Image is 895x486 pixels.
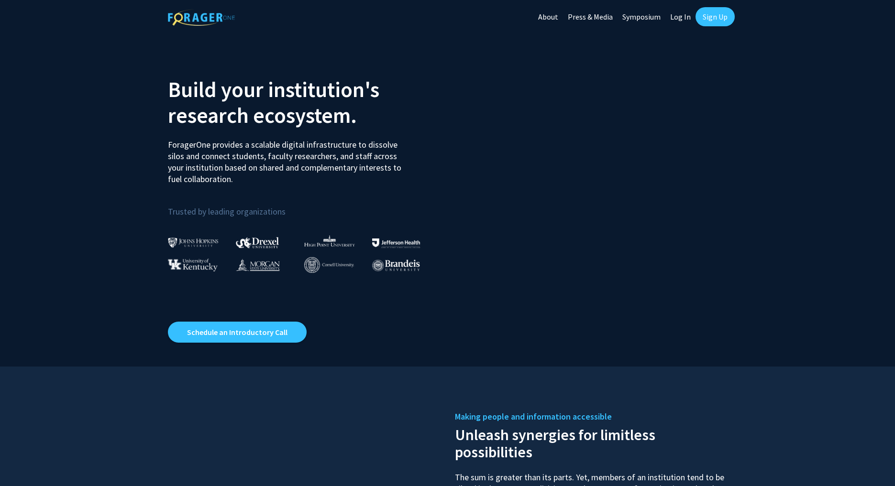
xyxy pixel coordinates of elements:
[455,424,728,461] h2: Unleash synergies for limitless possibilities
[304,235,355,247] img: High Point University
[236,259,280,271] img: Morgan State University
[168,132,408,185] p: ForagerOne provides a scalable digital infrastructure to dissolve silos and connect students, fac...
[304,257,354,273] img: Cornell University
[168,193,441,219] p: Trusted by leading organizations
[168,322,307,343] a: Opens in a new tab
[168,259,218,271] img: University of Kentucky
[168,238,219,248] img: Johns Hopkins University
[372,238,420,248] img: Thomas Jefferson University
[696,7,735,26] a: Sign Up
[168,76,441,128] h2: Build your institution's research ecosystem.
[236,237,279,248] img: Drexel University
[168,9,235,26] img: ForagerOne Logo
[372,259,420,271] img: Brandeis University
[455,410,728,424] h5: Making people and information accessible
